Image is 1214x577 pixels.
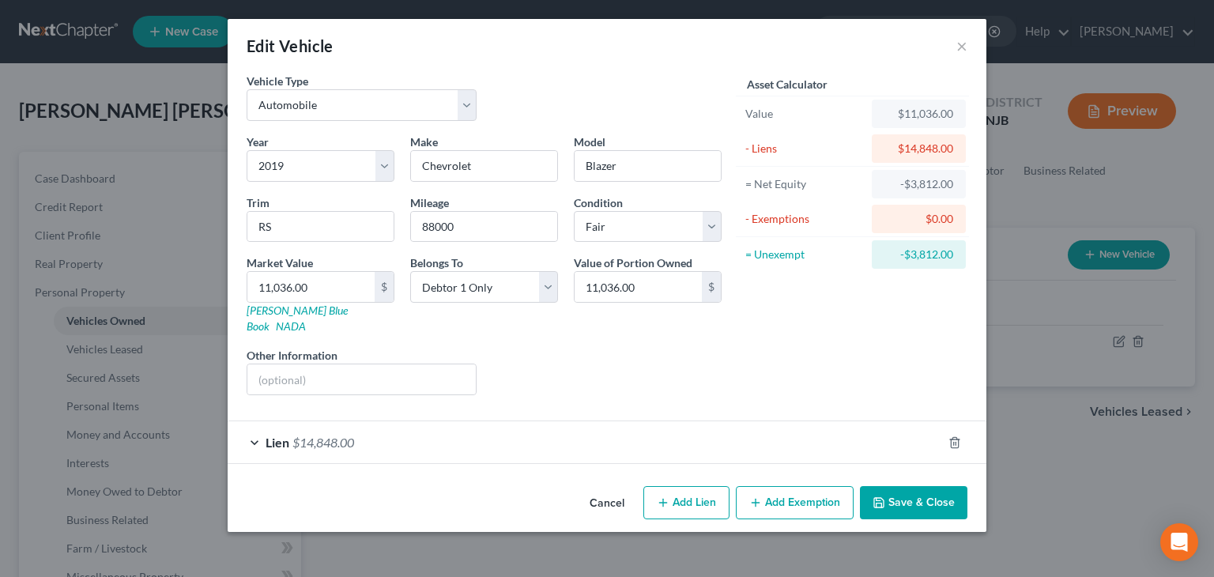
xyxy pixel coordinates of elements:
label: Market Value [247,255,313,271]
span: Belongs To [410,256,463,270]
input: (optional) [247,364,476,394]
div: = Net Equity [745,176,865,192]
button: Save & Close [860,486,967,519]
div: Edit Vehicle [247,35,334,57]
button: Cancel [577,488,637,519]
input: ex. Nissan [411,151,557,181]
div: Open Intercom Messenger [1160,523,1198,561]
a: [PERSON_NAME] Blue Book [247,304,348,333]
input: ex. Altima [575,151,721,181]
div: = Unexempt [745,247,865,262]
input: 0.00 [247,272,375,302]
a: NADA [276,319,306,333]
span: $14,848.00 [292,435,354,450]
span: Make [410,135,438,149]
input: 0.00 [575,272,702,302]
label: Other Information [247,347,337,364]
span: Lien [266,435,289,450]
div: $ [375,272,394,302]
button: Add Lien [643,486,730,519]
label: Year [247,134,269,150]
label: Model [574,134,605,150]
div: - Liens [745,141,865,157]
input: -- [411,212,557,242]
input: ex. LS, LT, etc [247,212,394,242]
label: Mileage [410,194,449,211]
div: $11,036.00 [884,106,953,122]
label: Vehicle Type [247,73,308,89]
label: Asset Calculator [747,76,828,92]
div: $14,848.00 [884,141,953,157]
div: -$3,812.00 [884,176,953,192]
div: $ [702,272,721,302]
button: × [956,36,967,55]
button: Add Exemption [736,486,854,519]
div: - Exemptions [745,211,865,227]
div: -$3,812.00 [884,247,953,262]
label: Condition [574,194,623,211]
label: Value of Portion Owned [574,255,692,271]
div: Value [745,106,865,122]
label: Trim [247,194,270,211]
div: $0.00 [884,211,953,227]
